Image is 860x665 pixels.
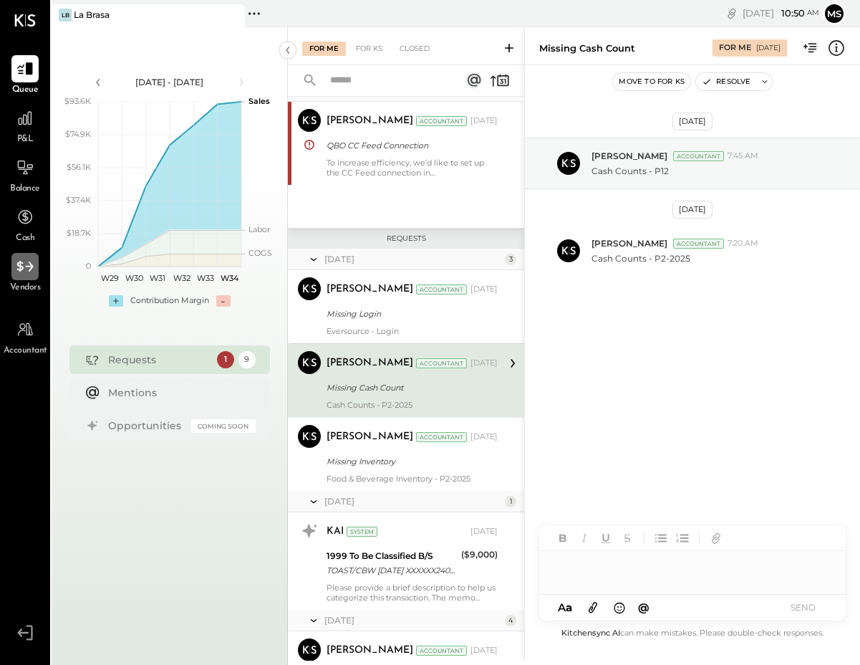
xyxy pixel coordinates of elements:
[101,273,119,283] text: W29
[470,115,498,127] div: [DATE]
[728,150,758,162] span: 7:45 AM
[1,154,49,196] a: Balance
[248,224,270,234] text: Labor
[67,162,91,172] text: $56.1K
[217,351,234,368] div: 1
[596,529,615,547] button: Underline
[302,42,346,56] div: For Me
[591,252,690,264] p: Cash Counts - P2-2025
[591,150,667,162] span: [PERSON_NAME]
[327,583,498,603] div: Please provide a brief description to help us categorize this transaction. The memo might be help...
[756,43,781,53] div: [DATE]
[216,295,231,307] div: -
[108,353,210,367] div: Requests
[295,234,517,244] div: Requests
[392,42,437,56] div: Closed
[673,529,692,547] button: Ordered List
[327,356,413,370] div: [PERSON_NAME]
[327,474,498,484] div: Food & Beverage Inventory - P2-2025
[64,96,91,106] text: $93.6K
[16,232,34,245] span: Cash
[416,116,467,126] div: Accountant
[150,273,165,283] text: W31
[108,418,184,433] div: Opportunities
[324,614,501,626] div: [DATE]
[349,42,390,56] div: For KS
[416,358,467,368] div: Accountant
[17,133,34,146] span: P&L
[327,381,493,395] div: Missing Cash Count
[823,2,846,25] button: ms
[248,248,272,258] text: COGS
[191,419,256,433] div: Coming Soon
[470,645,498,656] div: [DATE]
[327,326,498,336] div: Eversource - Login
[108,386,248,400] div: Mentions
[12,84,39,97] span: Queue
[652,529,670,547] button: Unordered List
[327,307,493,321] div: Missing Login
[197,273,214,283] text: W33
[248,96,270,106] text: Sales
[327,114,413,128] div: [PERSON_NAME]
[673,151,724,161] div: Accountant
[470,358,498,369] div: [DATE]
[774,598,831,617] button: SEND
[673,239,724,249] div: Accountant
[324,495,501,507] div: [DATE]
[67,228,91,238] text: $18.7K
[638,601,649,614] span: @
[327,138,493,153] div: QBO CC Feed Connection
[416,646,467,656] div: Accountant
[327,644,413,658] div: [PERSON_NAME]
[618,529,637,547] button: Strikethrough
[1,253,49,295] a: Vendors
[327,282,413,297] div: [PERSON_NAME]
[416,432,467,442] div: Accountant
[505,496,516,507] div: 1
[238,351,256,368] div: 9
[554,600,576,616] button: Aa
[59,9,72,21] div: LB
[1,316,49,358] a: Accountant
[566,601,572,614] span: a
[220,273,238,283] text: W34
[65,129,91,139] text: $74.9K
[505,615,516,626] div: 4
[109,76,231,88] div: [DATE] - [DATE]
[66,195,91,205] text: $37.4K
[109,295,123,307] div: +
[327,400,498,410] div: Cash Counts - P2-2025
[327,563,457,578] div: TOAST/CBW [DATE] XXXXXX2400VQV2I TOAST/CBW [DATE] XXXXXX2400VQV2I La Brasa
[130,295,209,307] div: Contribution Margin
[327,525,344,539] div: KAI
[1,105,49,146] a: P&L
[505,254,516,265] div: 3
[591,165,669,177] p: Cash Counts - P12
[719,42,751,54] div: For Me
[554,529,572,547] button: Bold
[672,113,712,130] div: [DATE]
[324,253,501,265] div: [DATE]
[1,55,49,97] a: Queue
[696,73,756,90] button: Resolve
[461,547,498,562] div: ($9,000)
[327,549,457,563] div: 1999 To Be Classified B/S
[470,284,498,295] div: [DATE]
[613,73,690,90] button: Move to for ks
[707,529,725,547] button: Add URL
[672,201,712,219] div: [DATE]
[10,282,41,295] span: Vendors
[327,430,413,444] div: [PERSON_NAME]
[1,204,49,245] a: Cash
[74,9,110,21] div: La Brasa
[470,526,498,537] div: [DATE]
[634,598,654,616] button: @
[327,454,493,469] div: Missing Inventory
[575,529,594,547] button: Italic
[728,238,758,249] span: 7:20 AM
[347,527,377,537] div: System
[10,183,40,196] span: Balance
[4,345,47,358] span: Accountant
[173,273,190,283] text: W32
